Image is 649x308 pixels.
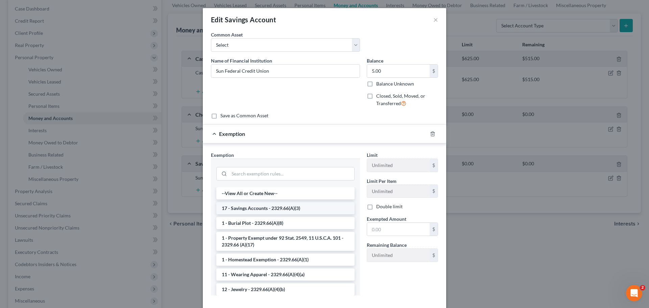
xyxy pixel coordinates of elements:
[216,232,355,251] li: 1 - Property Exempt under 92 Stat. 2549, 11 U.S.C.A. 101 - 2329.66 (A)(17)
[216,187,355,199] li: --View All or Create New--
[367,249,430,262] input: --
[626,285,642,301] iframe: Intercom live chat
[367,177,396,185] label: Limit Per Item
[367,57,383,64] label: Balance
[430,223,438,236] div: $
[367,223,430,236] input: 0.00
[367,216,406,222] span: Exempted Amount
[376,203,403,210] label: Double limit
[211,152,234,158] span: Exemption
[376,93,425,106] span: Closed, Sold, Moved, or Transferred
[220,112,268,119] label: Save as Common Asset
[219,131,245,137] span: Exemption
[216,254,355,266] li: 1 - Homestead Exemption - 2329.66(A)(1)
[211,58,272,64] span: Name of Financial Institution
[367,241,407,248] label: Remaining Balance
[430,249,438,262] div: $
[216,283,355,295] li: 12 - Jewelry - 2329.66(A)(4)(b)
[367,185,430,198] input: --
[229,167,354,180] input: Search exemption rules...
[211,65,360,77] input: Enter name...
[430,185,438,198] div: $
[367,159,430,172] input: --
[211,31,243,38] label: Common Asset
[430,159,438,172] div: $
[367,65,430,77] input: 0.00
[216,217,355,229] li: 1 - Burial Plot - 2329.66(A)(8)
[211,15,276,24] div: Edit Savings Account
[376,80,414,87] label: Balance Unknown
[430,65,438,77] div: $
[433,16,438,24] button: ×
[367,152,378,158] span: Limit
[640,285,645,290] span: 2
[216,268,355,281] li: 11 - Wearing Apparel - 2329.66(A)(4)(a)
[216,202,355,214] li: 17 - Savings Accounts - 2329.66(A)(3)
